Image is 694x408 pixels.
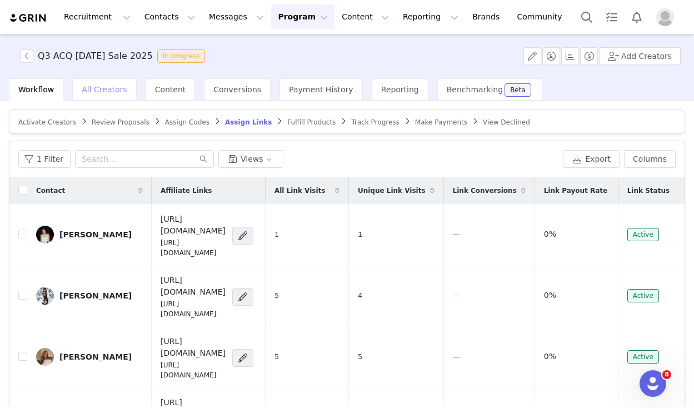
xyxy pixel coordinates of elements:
[59,352,132,361] div: [PERSON_NAME]
[358,230,362,238] span: 1
[9,13,48,23] img: grin logo
[36,226,143,243] a: [PERSON_NAME]
[59,291,132,300] div: [PERSON_NAME]
[396,4,465,29] button: Reporting
[202,4,271,29] button: Messages
[358,291,362,300] span: 4
[656,8,674,26] img: placeholder-profile.jpg
[161,213,226,237] h4: [URL][DOMAIN_NAME]
[453,230,460,238] span: —
[627,186,670,196] span: Link Status
[75,150,214,168] input: Search...
[92,118,149,126] span: Review Proposals
[18,85,54,94] span: Workflow
[36,287,143,305] a: [PERSON_NAME]
[625,4,649,29] button: Notifications
[138,4,202,29] button: Contacts
[274,186,325,196] span: All Link Visits
[161,336,226,359] h4: [URL][DOMAIN_NAME]
[225,118,272,126] span: Assign Links
[36,226,54,243] img: 3b751306-b28b-42ef-bfcc-5db0e923a3c7--s.jpg
[453,186,517,196] span: Link Conversions
[510,87,526,93] div: Beta
[20,49,209,63] span: [object Object]
[38,49,153,63] h3: Q3 ACQ [DATE] Sale 2025
[544,186,607,196] span: Link Payout Rate
[358,352,362,361] span: 5
[36,348,143,366] a: [PERSON_NAME]
[575,4,599,29] button: Search
[218,150,283,168] button: Views
[36,348,54,366] img: f3b4d82b-5d81-43b7-af1e-2888ff472c78.jpg
[161,275,226,298] h4: [URL][DOMAIN_NAME]
[381,85,419,94] span: Reporting
[599,47,681,65] button: Add Creators
[453,291,460,300] span: —
[640,370,666,397] iframe: Intercom live chat
[18,118,76,126] span: Activate Creators
[351,118,399,126] span: Track Progress
[650,8,685,26] button: Profile
[415,118,467,126] span: Make Payments
[563,150,620,168] button: Export
[57,4,137,29] button: Recruitment
[483,118,530,126] span: View Declined
[274,230,279,238] span: 1
[161,186,212,196] span: Affiliate Links
[511,4,574,29] a: Community
[271,4,334,29] button: Program
[447,85,503,94] span: Benchmarking
[36,186,65,196] span: Contact
[36,287,54,305] img: d7b6cd97-e5d6-425b-a3d4-a81960df57c5--s.jpg
[624,150,676,168] button: Columns
[82,85,127,94] span: All Creators
[274,352,279,361] span: 5
[155,85,186,94] span: Content
[199,155,207,163] i: icon: search
[18,150,71,168] button: 1 Filter
[289,85,353,94] span: Payment History
[161,299,226,319] p: [URL][DOMAIN_NAME]
[466,4,510,29] a: Brands
[59,230,132,239] div: [PERSON_NAME]
[544,290,556,301] span: 0%
[213,85,261,94] span: Conversions
[544,351,556,362] span: 0%
[161,238,226,258] p: [URL][DOMAIN_NAME]
[274,291,279,300] span: 5
[335,4,396,29] button: Content
[165,118,209,126] span: Assign Codes
[662,370,671,379] span: 8
[544,228,556,240] span: 0%
[287,118,336,126] span: Fulfill Products
[600,4,624,29] a: Tasks
[161,360,226,380] p: [URL][DOMAIN_NAME]
[453,352,460,361] span: —
[157,49,206,63] span: In progress
[358,186,426,196] span: Unique Link Visits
